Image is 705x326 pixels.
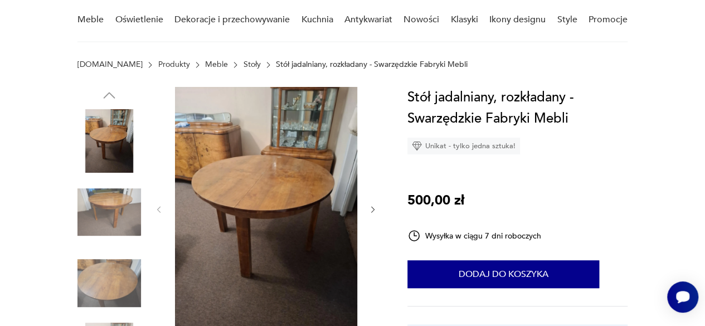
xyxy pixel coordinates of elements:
[158,60,190,69] a: Produkty
[205,60,228,69] a: Meble
[244,60,261,69] a: Stoły
[412,141,422,151] img: Ikona diamentu
[407,190,464,211] p: 500,00 zł
[407,260,599,288] button: Dodaj do koszyka
[407,87,628,129] h1: Stół jadalniany, rozkładany - Swarzędzkie Fabryki Mebli
[667,281,698,313] iframe: Smartsupp widget button
[407,138,520,154] div: Unikat - tylko jedna sztuka!
[407,229,541,242] div: Wysyłka w ciągu 7 dni roboczych
[77,251,141,315] img: Zdjęcie produktu Stół jadalniany, rozkładany - Swarzędzkie Fabryki Mebli
[77,181,141,244] img: Zdjęcie produktu Stół jadalniany, rozkładany - Swarzędzkie Fabryki Mebli
[77,60,143,69] a: [DOMAIN_NAME]
[77,109,141,173] img: Zdjęcie produktu Stół jadalniany, rozkładany - Swarzędzkie Fabryki Mebli
[276,60,468,69] p: Stół jadalniany, rozkładany - Swarzędzkie Fabryki Mebli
